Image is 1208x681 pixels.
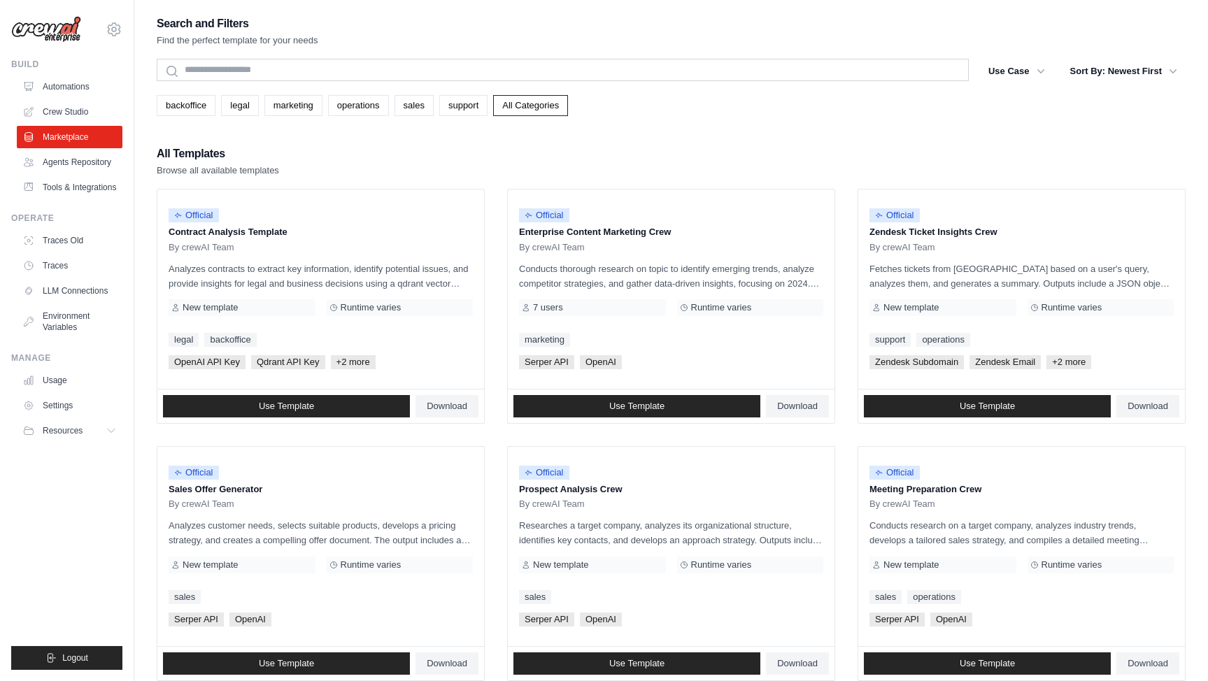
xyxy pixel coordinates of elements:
a: Usage [17,369,122,392]
p: Conducts thorough research on topic to identify emerging trends, analyze competitor strategies, a... [519,261,823,291]
span: Official [869,466,920,480]
p: Conducts research on a target company, analyzes industry trends, develops a tailored sales strate... [869,518,1174,547]
a: operations [328,95,389,116]
a: sales [395,95,434,116]
span: Use Template [259,401,314,412]
span: By crewAI Team [169,499,234,510]
span: OpenAI API Key [169,355,246,369]
p: Researches a target company, analyzes its organizational structure, identifies key contacts, and ... [519,518,823,547]
span: Zendesk Email [969,355,1041,369]
span: Runtime varies [1042,559,1102,571]
span: Download [777,658,818,669]
div: Manage [11,352,122,364]
span: OpenAI [580,355,622,369]
span: Use Template [609,658,665,669]
span: OpenAI [580,612,622,626]
span: Runtime varies [341,302,402,313]
a: Use Template [864,652,1111,675]
span: New template [883,559,939,571]
span: Download [1128,401,1168,412]
span: Runtime varies [341,559,402,571]
span: Use Template [960,658,1015,669]
span: Official [869,208,920,222]
a: Use Template [163,395,410,417]
a: marketing [519,333,570,347]
a: backoffice [157,95,215,116]
a: Download [766,395,829,417]
a: legal [169,333,199,347]
span: By crewAI Team [519,499,585,510]
span: By crewAI Team [869,499,935,510]
span: Official [169,208,219,222]
span: Use Template [609,401,665,412]
p: Prospect Analysis Crew [519,482,823,496]
span: Runtime varies [691,559,752,571]
p: Zendesk Ticket Insights Crew [869,225,1174,239]
a: operations [907,590,961,604]
span: By crewAI Team [519,242,585,253]
span: Use Template [960,401,1015,412]
a: Download [415,652,478,675]
a: legal [221,95,258,116]
span: Resources [43,425,83,436]
div: Operate [11,213,122,224]
span: Download [427,401,467,412]
a: Tools & Integrations [17,176,122,199]
span: By crewAI Team [869,242,935,253]
span: Official [519,208,569,222]
button: Logout [11,646,122,670]
h2: All Templates [157,144,279,164]
span: New template [883,302,939,313]
a: Download [1116,652,1179,675]
p: Browse all available templates [157,164,279,178]
span: +2 more [331,355,376,369]
span: Qdrant API Key [251,355,325,369]
p: Meeting Preparation Crew [869,482,1174,496]
p: Contract Analysis Template [169,225,473,239]
a: sales [869,590,902,604]
a: Download [415,395,478,417]
span: OpenAI [930,612,972,626]
a: sales [169,590,201,604]
span: New template [183,302,238,313]
span: OpenAI [229,612,271,626]
a: Marketplace [17,126,122,148]
span: Download [1128,658,1168,669]
a: All Categories [493,95,568,116]
span: Official [519,466,569,480]
span: Runtime varies [1042,302,1102,313]
span: Serper API [869,612,925,626]
div: Build [11,59,122,70]
span: Runtime varies [691,302,752,313]
a: LLM Connections [17,280,122,302]
a: Use Template [513,395,760,417]
a: Traces [17,255,122,277]
span: Serper API [519,355,574,369]
p: Fetches tickets from [GEOGRAPHIC_DATA] based on a user's query, analyzes them, and generates a su... [869,261,1174,291]
span: Zendesk Subdomain [869,355,964,369]
p: Find the perfect template for your needs [157,34,318,48]
span: 7 users [533,302,563,313]
a: backoffice [204,333,256,347]
span: Use Template [259,658,314,669]
span: Download [777,401,818,412]
a: Use Template [513,652,760,675]
a: Use Template [864,395,1111,417]
p: Analyzes customer needs, selects suitable products, develops a pricing strategy, and creates a co... [169,518,473,547]
p: Analyzes contracts to extract key information, identify potential issues, and provide insights fo... [169,261,473,291]
button: Resources [17,420,122,442]
p: Enterprise Content Marketing Crew [519,225,823,239]
a: Crew Studio [17,101,122,123]
button: Use Case [980,59,1053,84]
span: Download [427,658,467,669]
a: support [439,95,488,116]
p: Sales Offer Generator [169,482,473,496]
a: Download [766,652,829,675]
a: Agents Repository [17,151,122,173]
a: Environment Variables [17,305,122,338]
span: Serper API [169,612,224,626]
span: Logout [62,652,88,664]
span: By crewAI Team [169,242,234,253]
a: Automations [17,76,122,98]
h2: Search and Filters [157,14,318,34]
